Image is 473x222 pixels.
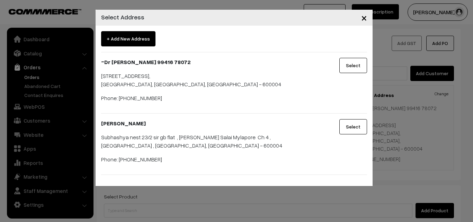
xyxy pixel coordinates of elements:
[101,155,321,163] p: Phone: [PHONE_NUMBER]
[339,58,367,73] button: Select
[101,59,191,65] b: ~Dr [PERSON_NAME] 99416 78072
[101,12,144,22] h4: Select Address
[101,72,321,88] p: [STREET_ADDRESS], [GEOGRAPHIC_DATA], [GEOGRAPHIC_DATA], [GEOGRAPHIC_DATA] - 600004
[361,11,367,24] span: ×
[101,31,155,46] span: + Add New Address
[101,120,146,127] b: [PERSON_NAME]
[356,7,373,28] button: Close
[101,94,321,102] p: Phone: [PHONE_NUMBER]
[339,119,367,134] button: Select
[101,133,321,150] p: Subhashya nest 23/2 sir gb flat , [PERSON_NAME] Salai Mylapore Ch 4 , [GEOGRAPHIC_DATA] , [GEOGRA...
